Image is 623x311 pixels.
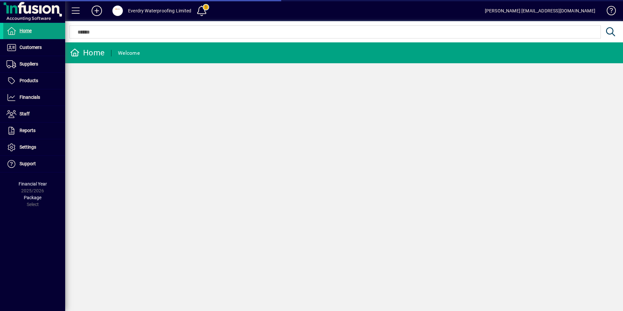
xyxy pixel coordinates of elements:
a: Support [3,156,65,172]
button: Add [86,5,107,17]
span: Customers [20,45,42,50]
a: Financials [3,89,65,106]
span: Settings [20,144,36,150]
a: Staff [3,106,65,122]
a: Customers [3,39,65,56]
a: Reports [3,123,65,139]
span: Reports [20,128,36,133]
a: Products [3,73,65,89]
button: Profile [107,5,128,17]
span: Staff [20,111,30,116]
div: Everdry Waterproofing Limited [128,6,191,16]
span: Products [20,78,38,83]
div: Welcome [118,48,140,58]
span: Home [20,28,32,33]
a: Settings [3,139,65,155]
span: Financial Year [19,181,47,186]
a: Knowledge Base [602,1,615,22]
div: Home [70,48,105,58]
span: Suppliers [20,61,38,67]
span: Financials [20,95,40,100]
div: [PERSON_NAME] [EMAIL_ADDRESS][DOMAIN_NAME] [485,6,595,16]
span: Support [20,161,36,166]
a: Suppliers [3,56,65,72]
span: Package [24,195,41,200]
